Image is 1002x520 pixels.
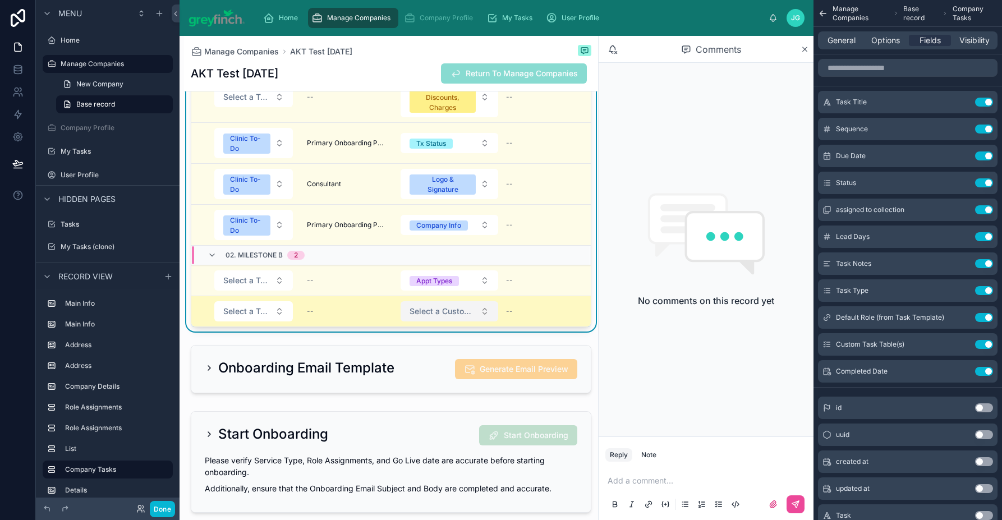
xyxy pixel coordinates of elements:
[416,139,446,149] div: Tx Status
[836,403,842,412] span: id
[43,238,173,256] a: My Tasks (clone)
[641,450,656,459] div: Note
[833,4,889,22] span: Manage Companies
[400,270,499,291] a: Select Button
[506,93,513,102] span: --
[400,214,499,236] a: Select Button
[191,66,278,81] h1: AKT Test [DATE]
[65,340,168,349] label: Address
[401,270,498,291] button: Select Button
[483,8,540,28] a: My Tasks
[836,98,867,107] span: Task Title
[401,215,498,235] button: Select Button
[307,276,314,285] span: --
[410,137,453,149] button: Unselect TX_STATUS
[65,486,168,495] label: Details
[204,46,279,57] span: Manage Companies
[400,76,499,118] a: Select Button
[43,31,173,49] a: Home
[307,220,387,229] a: Primary Onboarding POC
[400,132,499,154] a: Select Button
[279,13,298,22] span: Home
[506,276,513,285] span: --
[307,180,341,188] span: Consultant
[506,307,576,316] a: --
[416,174,469,195] div: Logo & Signature
[410,81,476,113] button: Unselect PAYMENTS_DISCOUNTS_CHARGES
[65,320,168,329] label: Main Info
[903,4,937,22] span: Base record
[410,219,468,231] button: Unselect COMPANY_INFO
[58,271,113,282] span: Record view
[400,168,499,200] a: Select Button
[401,77,498,117] button: Select Button
[416,276,452,286] div: Appt Types
[65,299,168,308] label: Main Info
[836,125,868,134] span: Sequence
[836,457,868,466] span: created at
[214,301,293,322] a: Select Button
[420,13,473,22] span: Company Profile
[828,35,856,46] span: General
[307,139,387,148] a: Primary Onboarding POC
[230,174,264,195] div: Clinic To-Do
[254,6,769,30] div: scrollable content
[836,151,866,160] span: Due Date
[920,35,941,46] span: Fields
[308,8,398,28] a: Manage Companies
[401,301,498,321] button: Select Button
[327,13,390,22] span: Manage Companies
[836,232,870,241] span: Lead Days
[58,8,82,19] span: Menu
[836,484,870,493] span: updated at
[230,134,264,154] div: Clinic To-Do
[214,169,293,199] button: Select Button
[506,93,576,102] a: --
[836,313,944,322] span: Default Role (from Task Template)
[76,100,115,109] span: Base record
[506,180,576,188] a: --
[836,286,868,295] span: Task Type
[56,75,173,93] a: New Company
[836,259,871,268] span: Task Notes
[401,133,498,153] button: Select Button
[290,46,352,57] a: AKT Test [DATE]
[43,260,173,278] a: Uploads
[226,251,283,260] span: 02. Milestone B
[836,367,888,376] span: Completed Date
[506,139,576,148] a: --
[43,55,173,73] a: Manage Companies
[61,220,171,229] label: Tasks
[223,306,270,317] span: Select a Task Type
[214,86,293,108] a: Select Button
[959,35,990,46] span: Visibility
[76,80,123,89] span: New Company
[65,444,168,453] label: List
[61,171,171,180] label: User Profile
[506,180,513,188] span: --
[871,35,900,46] span: Options
[61,36,171,45] label: Home
[214,209,293,241] a: Select Button
[416,82,469,113] div: Payments, Discounts, Charges
[506,139,513,148] span: --
[791,13,800,22] span: JG
[230,215,264,236] div: Clinic To-Do
[214,270,293,291] a: Select Button
[43,142,173,160] a: My Tasks
[223,275,270,286] span: Select a Task Type
[696,43,741,56] span: Comments
[214,87,293,107] button: Select Button
[562,13,599,22] span: User Profile
[307,180,387,188] a: Consultant
[506,276,576,285] a: --
[506,220,513,229] span: --
[307,276,387,285] a: --
[65,403,168,412] label: Role Assignments
[307,307,314,316] span: --
[150,501,175,517] button: Done
[214,127,293,159] a: Select Button
[410,275,459,286] button: Unselect APPT_TYPES
[638,294,774,307] h2: No comments on this record yet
